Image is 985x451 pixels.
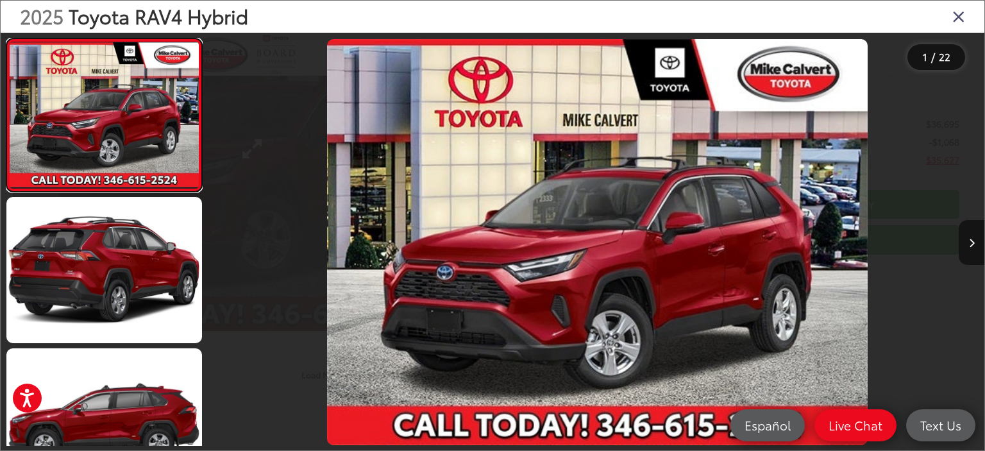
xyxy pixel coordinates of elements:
span: Text Us [914,417,968,433]
span: 1 [923,49,927,64]
button: Next image [959,220,984,265]
a: Live Chat [814,409,897,441]
a: Text Us [906,409,975,441]
img: 2025 Toyota RAV4 Hybrid XLE [327,39,868,445]
span: Español [738,417,797,433]
a: Español [730,409,805,441]
div: 2025 Toyota RAV4 Hybrid XLE 0 [210,39,984,445]
span: Live Chat [822,417,889,433]
span: 2025 [20,2,63,30]
span: 22 [939,49,950,64]
span: Toyota RAV4 Hybrid [69,2,248,30]
img: 2025 Toyota RAV4 Hybrid XLE [8,43,201,187]
span: / [930,53,936,62]
i: Close gallery [952,8,965,24]
img: 2025 Toyota RAV4 Hybrid XLE [4,195,204,345]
